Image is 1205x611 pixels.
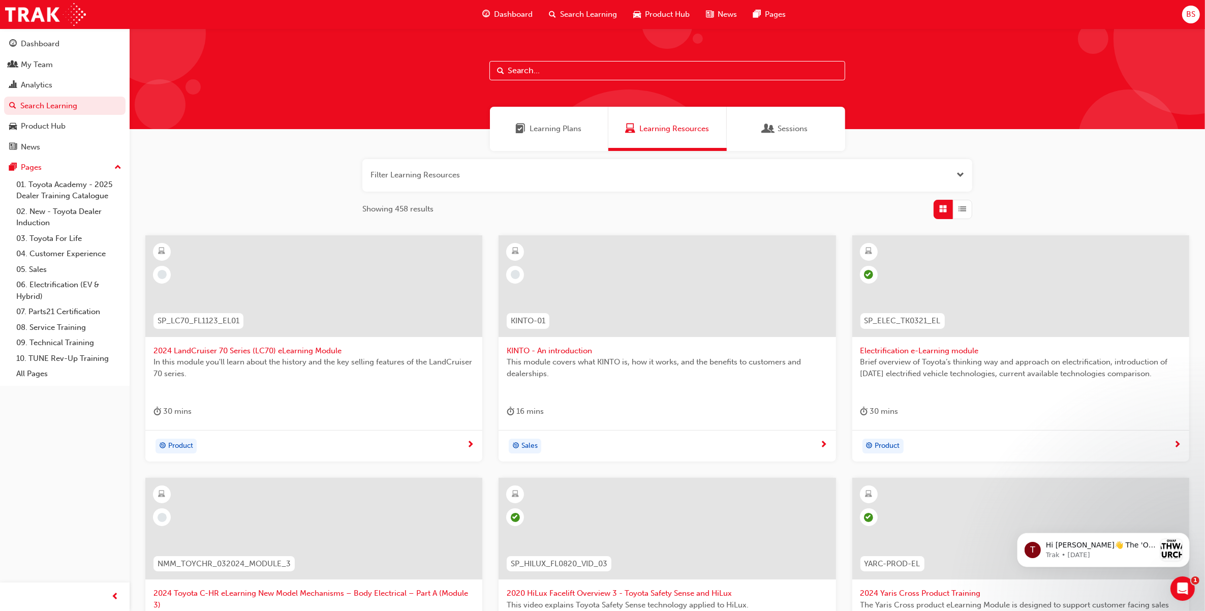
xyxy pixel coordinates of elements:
[4,138,126,157] a: News
[512,440,519,453] span: target-icon
[4,158,126,177] button: Pages
[159,440,166,453] span: target-icon
[153,356,474,379] span: In this module you'll learn about the history and the key selling features of the LandCruiser 70 ...
[153,588,474,610] span: 2024 Toyota C-HR eLearning New Model Mechanisms – Body Electrical – Part A (Module 3)
[633,8,641,21] span: car-icon
[940,203,947,215] span: Grid
[511,270,520,279] span: learningRecordVerb_NONE-icon
[639,123,709,135] span: Learning Resources
[507,405,544,418] div: 16 mins
[9,40,17,49] span: guage-icon
[860,345,1181,357] span: Electrification e-Learning module
[864,315,941,327] span: SP_ELEC_TK0321_EL
[875,440,900,452] span: Product
[21,38,59,50] div: Dashboard
[4,97,126,115] a: Search Learning
[12,366,126,382] a: All Pages
[4,33,126,158] button: DashboardMy TeamAnalyticsSearch LearningProduct HubNews
[12,351,126,366] a: 10. TUNE Rev-Up Training
[521,440,538,452] span: Sales
[21,141,40,153] div: News
[956,169,964,181] button: Open the filter
[820,441,828,450] span: next-icon
[511,315,545,327] span: KINTO-01
[158,558,291,570] span: NMM_TOYCHR_032024_MODULE_3
[507,345,827,357] span: KINTO - An introduction
[9,163,17,172] span: pages-icon
[530,123,582,135] span: Learning Plans
[1173,441,1181,450] span: next-icon
[5,3,86,26] img: Trak
[511,513,520,522] span: learningRecordVerb_COMPLETE-icon
[1182,6,1200,23] button: BS
[9,122,17,131] span: car-icon
[864,513,873,522] span: learningRecordVerb_PASS-icon
[497,65,504,77] span: Search
[489,61,845,80] input: Search...
[21,79,52,91] div: Analytics
[852,235,1189,462] a: SP_ELEC_TK0321_ELElectrification e-Learning moduleBrief overview of Toyota’s thinking way and app...
[4,35,126,53] a: Dashboard
[12,177,126,204] a: 01. Toyota Academy - 2025 Dealer Training Catalogue
[153,405,161,418] span: duration-icon
[9,81,17,90] span: chart-icon
[153,345,474,357] span: 2024 LandCruiser 70 Series (LC70) eLearning Module
[645,9,690,20] span: Product Hub
[860,588,1181,599] span: 2024 Yaris Cross Product Training
[490,107,608,151] a: Learning PlansLearning Plans
[158,513,167,522] span: learningRecordVerb_NONE-icon
[12,320,126,335] a: 08. Service Training
[21,162,42,173] div: Pages
[9,60,17,70] span: people-icon
[727,107,845,151] a: SessionsSessions
[511,558,607,570] span: SP_HILUX_FL0820_VID_03
[625,4,698,25] a: car-iconProduct Hub
[1170,576,1195,601] iframe: Intercom live chat
[625,123,635,135] span: Learning Resources
[860,356,1181,379] span: Brief overview of Toyota’s thinking way and approach on electrification, introduction of [DATE] e...
[864,558,920,570] span: YARC-PROD-EL
[114,161,121,174] span: up-icon
[12,335,126,351] a: 09. Technical Training
[507,405,514,418] span: duration-icon
[112,591,119,603] span: prev-icon
[12,304,126,320] a: 07. Parts21 Certification
[499,235,836,462] a: KINTO-01KINTO - An introductionThis module covers what KINTO is, how it works, and the benefits t...
[860,405,899,418] div: 30 mins
[753,8,761,21] span: pages-icon
[474,4,541,25] a: guage-iconDashboard
[12,246,126,262] a: 04. Customer Experience
[541,4,625,25] a: search-iconSearch Learning
[145,235,482,462] a: SP_LC70_FL1123_EL012024 LandCruiser 70 Series (LC70) eLearning ModuleIn this module you'll learn ...
[9,143,17,152] span: news-icon
[467,441,474,450] span: next-icon
[21,59,53,71] div: My Team
[168,440,193,452] span: Product
[549,8,556,21] span: search-icon
[494,9,533,20] span: Dashboard
[698,4,745,25] a: news-iconNews
[159,488,166,501] span: learningResourceType_ELEARNING-icon
[21,120,66,132] div: Product Hub
[764,123,774,135] span: Sessions
[158,315,239,327] span: SP_LC70_FL1123_EL01
[159,245,166,258] span: learningResourceType_ELEARNING-icon
[778,123,808,135] span: Sessions
[765,9,786,20] span: Pages
[4,117,126,136] a: Product Hub
[507,356,827,379] span: This module covers what KINTO is, how it works, and the benefits to customers and dealerships.
[12,262,126,278] a: 05. Sales
[864,270,873,279] span: learningRecordVerb_COMPLETE-icon
[560,9,617,20] span: Search Learning
[362,203,434,215] span: Showing 458 results
[516,123,526,135] span: Learning Plans
[1186,9,1195,20] span: BS
[158,270,167,279] span: learningRecordVerb_NONE-icon
[865,488,872,501] span: learningResourceType_ELEARNING-icon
